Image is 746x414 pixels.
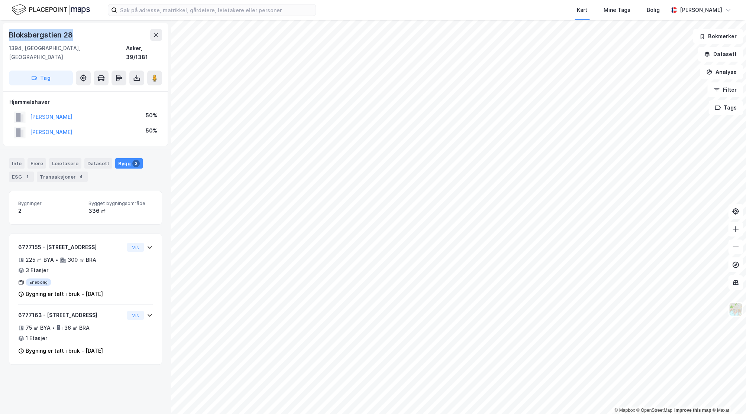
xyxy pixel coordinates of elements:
[9,98,162,107] div: Hjemmelshaver
[55,257,58,263] div: •
[709,378,746,414] div: Kontrollprogram for chat
[68,255,96,264] div: 300 ㎡ BRA
[9,158,25,169] div: Info
[117,4,316,16] input: Søk på adresse, matrikkel, gårdeiere, leietakere eller personer
[115,158,143,169] div: Bygg
[18,243,124,252] div: 6777155 - [STREET_ADDRESS]
[49,158,81,169] div: Leietakere
[88,206,153,215] div: 336 ㎡
[647,6,660,14] div: Bolig
[12,3,90,16] img: logo.f888ab2527a4732fd821a326f86c7f29.svg
[9,29,74,41] div: Bloksbergstien 28
[26,255,54,264] div: 225 ㎡ BYA
[26,346,103,355] div: Bygning er tatt i bruk - [DATE]
[23,173,31,180] div: 1
[146,126,157,135] div: 50%
[707,82,743,97] button: Filter
[37,172,88,182] div: Transaksjoner
[132,160,140,167] div: 2
[84,158,112,169] div: Datasett
[9,71,73,85] button: Tag
[18,200,83,206] span: Bygninger
[9,172,34,182] div: ESG
[26,290,103,299] div: Bygning er tatt i bruk - [DATE]
[26,334,47,343] div: 1 Etasjer
[729,302,743,316] img: Z
[18,206,83,215] div: 2
[28,158,46,169] div: Eiere
[614,408,635,413] a: Mapbox
[127,243,144,252] button: Vis
[26,266,48,275] div: 3 Etasjer
[709,378,746,414] iframe: Chat Widget
[680,6,722,14] div: [PERSON_NAME]
[674,408,711,413] a: Improve this map
[577,6,587,14] div: Kart
[693,29,743,44] button: Bokmerker
[77,173,85,180] div: 4
[126,44,162,62] div: Asker, 39/1381
[146,111,157,120] div: 50%
[64,323,90,332] div: 36 ㎡ BRA
[698,47,743,62] button: Datasett
[18,311,124,320] div: 6777163 - [STREET_ADDRESS]
[88,200,153,206] span: Bygget bygningsområde
[700,65,743,79] button: Analyse
[26,323,51,332] div: 75 ㎡ BYA
[9,44,126,62] div: 1394, [GEOGRAPHIC_DATA], [GEOGRAPHIC_DATA]
[604,6,630,14] div: Mine Tags
[708,100,743,115] button: Tags
[636,408,672,413] a: OpenStreetMap
[127,311,144,320] button: Vis
[52,325,55,331] div: •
